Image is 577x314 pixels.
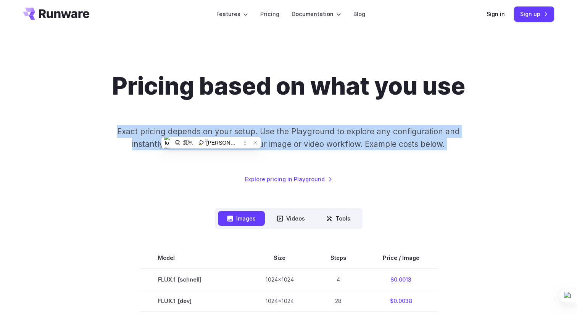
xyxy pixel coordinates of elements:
[353,10,365,18] a: Blog
[140,269,247,290] td: FLUX.1 [schnell]
[364,247,438,269] th: Price / Image
[292,10,341,18] label: Documentation
[140,247,247,269] th: Model
[487,10,505,18] a: Sign in
[247,269,312,290] td: 1024x1024
[218,211,265,226] button: Images
[364,269,438,290] td: $0.0013
[317,211,359,226] button: Tools
[216,10,248,18] label: Features
[112,72,465,101] h1: Pricing based on what you use
[268,211,314,226] button: Videos
[245,175,332,184] a: Explore pricing in Playground
[312,269,364,290] td: 4
[103,125,474,151] p: Exact pricing depends on your setup. Use the Playground to explore any configuration and instantl...
[247,290,312,312] td: 1024x1024
[364,290,438,312] td: $0.0038
[312,290,364,312] td: 28
[140,290,247,312] td: FLUX.1 [dev]
[312,247,364,269] th: Steps
[514,6,554,21] a: Sign up
[247,247,312,269] th: Size
[260,10,279,18] a: Pricing
[23,8,89,20] a: Go to /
